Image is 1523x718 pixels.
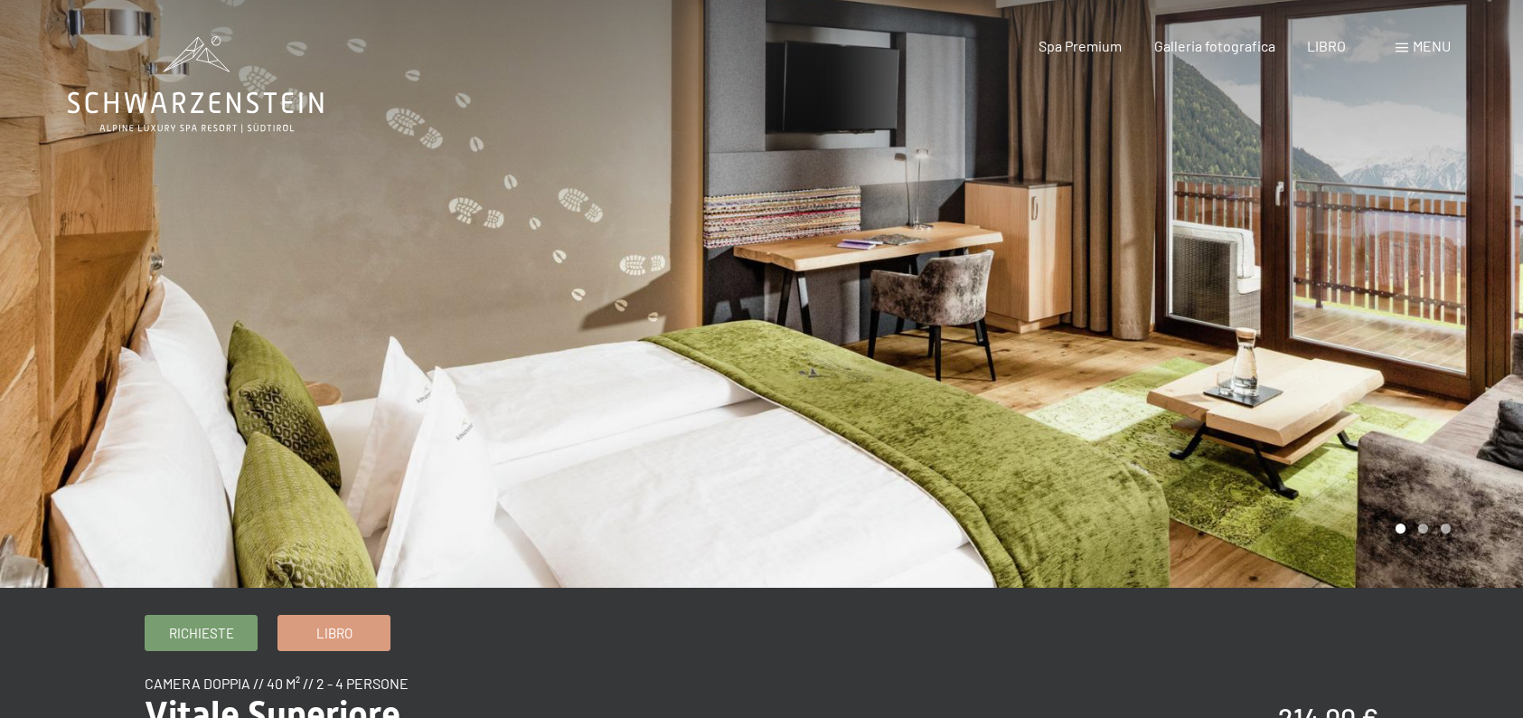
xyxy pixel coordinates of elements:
a: Galleria fotografica [1154,37,1275,54]
font: menu [1413,37,1451,54]
font: Libro [316,625,353,641]
a: Libro [278,616,390,650]
a: Richieste [146,616,257,650]
a: Spa Premium [1039,37,1122,54]
font: Consenso al marketing* [588,403,740,418]
font: Richieste [169,625,234,641]
a: LIBRO [1307,37,1346,54]
font: Camera doppia // 40 m² // 2 - 4 persone [145,675,409,692]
